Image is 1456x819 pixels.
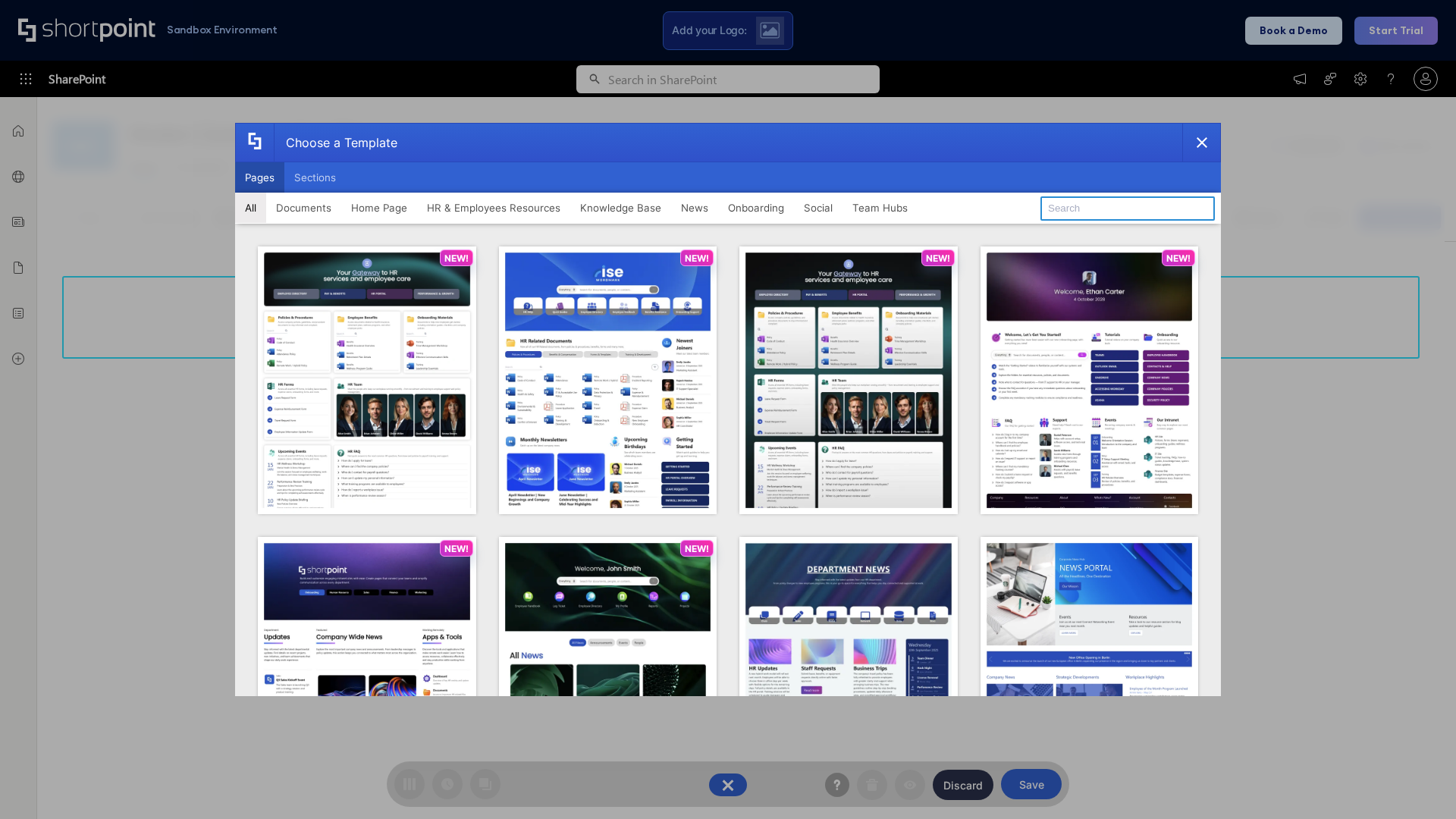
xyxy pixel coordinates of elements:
button: Knowledge Base [570,193,671,223]
div: template selector [235,123,1221,696]
button: Pages [235,162,284,193]
p: NEW! [444,253,469,264]
button: Onboarding [718,193,794,223]
p: NEW! [1166,253,1191,264]
p: NEW! [926,253,950,264]
button: Social [794,193,843,223]
button: All [235,193,266,223]
button: News [671,193,718,223]
button: Team Hubs [843,193,918,223]
input: Search [1040,196,1215,221]
p: NEW! [444,543,469,554]
button: HR & Employees Resources [417,193,570,223]
p: NEW! [685,543,709,554]
div: Choose a Template [274,124,397,162]
button: Home Page [341,193,417,223]
button: Documents [266,193,341,223]
p: NEW! [685,253,709,264]
button: Sections [284,162,346,193]
iframe: Chat Widget [1380,746,1456,819]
